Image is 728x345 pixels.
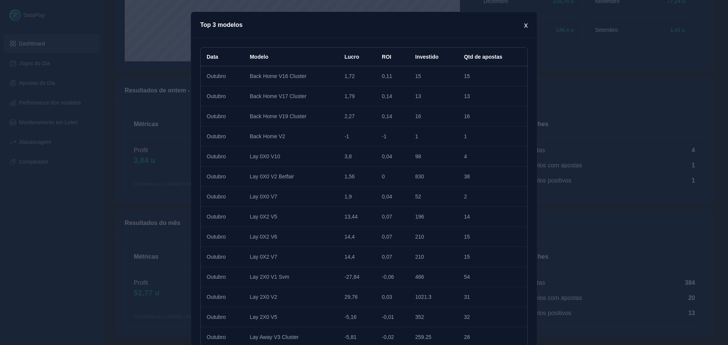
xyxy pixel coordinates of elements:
td: 1,79 [338,86,376,106]
td: -0,06 [376,267,409,287]
td: 0,07 [376,227,409,247]
td: 0,14 [376,106,409,126]
td: 31 [458,287,527,307]
td: Outubro [201,287,244,307]
td: Outubro [201,126,244,147]
td: 3,8 [338,147,376,167]
td: 210 [409,227,458,247]
span: Modelo [250,54,268,60]
td: 1,56 [338,167,376,187]
td: 15 [458,247,527,267]
td: 352 [409,307,458,327]
td: 1,9 [338,187,376,207]
td: 0,03 [376,287,409,307]
td: -0,01 [376,307,409,327]
td: 15 [409,66,458,86]
td: -1 [338,126,376,147]
td: 0,04 [376,147,409,167]
td: 486 [409,267,458,287]
td: 0,07 [376,247,409,267]
td: Lay 0X0 V7 [244,187,339,207]
span: Qtd de apostas [464,54,502,60]
td: 38 [458,167,527,187]
td: 29,76 [338,287,376,307]
td: Back Home V16 Cluster [244,66,339,86]
p: x [524,20,528,30]
td: Outubro [201,207,244,227]
td: 13,44 [338,207,376,227]
td: 16 [458,106,527,126]
td: Back Home V17 Cluster [244,86,339,106]
td: Lay 0X2 V5 [244,207,339,227]
td: Outubro [201,227,244,247]
td: 210 [409,247,458,267]
td: Lay 2X0 V1 Svm [244,267,339,287]
td: 1021.3 [409,287,458,307]
td: 16 [409,106,458,126]
span: Lucro [344,54,359,60]
td: 0,07 [376,207,409,227]
td: Outubro [201,86,244,106]
td: Back Home V19 Cluster [244,106,339,126]
td: 14 [458,207,527,227]
td: Outubro [201,267,244,287]
span: Data [207,54,218,60]
td: 13 [458,86,527,106]
td: Lay 0X2 V7 [244,247,339,267]
td: 0 [376,167,409,187]
span: Investido [415,54,438,60]
td: Outubro [201,187,244,207]
td: Lay 0X0 V10 [244,147,339,167]
td: 54 [458,267,527,287]
td: Lay 2X0 V2 [244,287,339,307]
td: -5,16 [338,307,376,327]
td: -27,84 [338,267,376,287]
p: Top 3 modelos [200,20,243,30]
td: 830 [409,167,458,187]
td: 0,04 [376,187,409,207]
td: Lay 0X0 V2 Betfair [244,167,339,187]
td: Outubro [201,106,244,126]
td: 1 [409,126,458,147]
td: -1 [376,126,409,147]
td: 98 [409,147,458,167]
span: ROI [382,54,391,60]
td: 4 [458,147,527,167]
td: Lay 2X0 V5 [244,307,339,327]
td: 14,4 [338,227,376,247]
td: Back Home V2 [244,126,339,147]
td: 32 [458,307,527,327]
td: 2,27 [338,106,376,126]
td: 0,14 [376,86,409,106]
td: 196 [409,207,458,227]
td: 15 [458,227,527,247]
td: 15 [458,66,527,86]
td: 1 [458,126,527,147]
td: 1,72 [338,66,376,86]
td: Outubro [201,307,244,327]
td: Outubro [201,167,244,187]
td: 13 [409,86,458,106]
td: 0,11 [376,66,409,86]
td: 14,4 [338,247,376,267]
td: 52 [409,187,458,207]
td: 2 [458,187,527,207]
td: Outubro [201,247,244,267]
td: Outubro [201,66,244,86]
td: Lay 0X2 V6 [244,227,339,247]
td: Outubro [201,147,244,167]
